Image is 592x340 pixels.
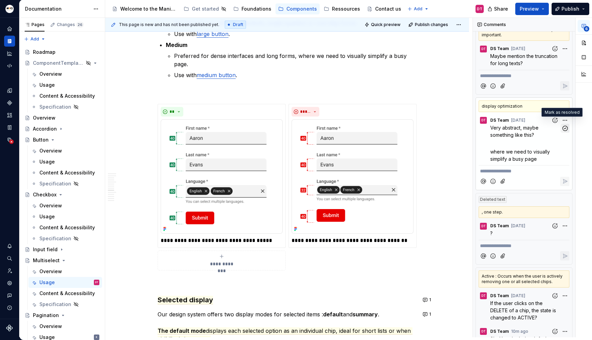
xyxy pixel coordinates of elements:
[22,244,102,255] a: Input field
[33,60,84,66] div: ComponentTemplate (to duplicate)
[25,5,90,12] div: Documentation
[4,60,15,71] div: Code automation
[4,241,15,252] button: Notifications
[4,122,15,133] div: Storybook stories
[550,327,559,336] button: Add reaction
[364,3,404,14] a: Contact us
[174,71,417,79] p: Use with .
[479,70,569,80] div: Composer editor
[39,290,95,297] div: Content & Accessibility
[286,5,317,12] div: Components
[197,72,236,78] a: medium button
[28,288,102,299] a: Content & Accessibility
[371,22,400,27] span: Quick preview
[490,329,509,334] span: DS Team
[498,251,508,260] button: Attach files
[4,23,15,34] div: Home
[39,235,71,242] div: Specification
[33,49,56,56] div: Roadmap
[489,81,498,90] button: Add emoji
[490,46,509,51] span: DS Team
[33,246,58,253] div: Input field
[490,230,493,236] span: ?
[473,18,575,32] div: Comments
[560,291,569,300] button: More
[28,211,102,222] a: Usage
[353,311,378,318] strong: summary
[28,80,102,90] a: Usage
[30,36,39,42] span: Add
[22,189,102,200] a: Checkbox
[552,3,589,15] button: Publish
[415,22,448,27] span: Publish changes
[560,116,569,125] button: More
[39,323,62,330] div: Overview
[584,26,589,32] span: 6
[490,300,557,320] span: If the user clicks on the DELETE of a chip, the state is changed to ACTIVE?
[560,221,569,231] button: More
[321,3,363,14] a: Ressources
[406,20,451,29] button: Publish changes
[28,321,102,332] a: Overview
[479,206,569,218] div: , one step.
[174,30,417,38] p: Use with .
[414,6,422,12] span: Add
[550,116,559,125] button: Add reaction
[39,158,55,165] div: Usage
[109,2,404,16] div: Page tree
[560,327,569,336] button: More
[22,134,102,145] a: Button
[481,118,486,123] div: DT
[477,6,482,12] div: DT
[166,41,187,48] strong: Medium
[22,34,48,44] button: Add
[28,156,102,167] a: Usage
[109,3,180,14] a: Welcome to the Manitou and Gehl Design System
[4,85,15,96] div: Design tokens
[39,213,55,220] div: Usage
[4,290,15,301] button: Contact support
[76,22,84,27] span: 26
[6,325,13,331] svg: Supernova Logo
[375,5,401,12] div: Contact us
[4,110,15,121] a: Assets
[28,69,102,80] a: Overview
[22,310,102,321] a: Pagination
[494,5,508,12] span: Share
[28,200,102,211] a: Overview
[28,222,102,233] a: Content & Accessibility
[22,112,102,123] a: Overview
[39,224,95,231] div: Content & Accessibility
[490,125,540,138] span: Very abstract, maybe something like this?
[362,20,404,29] button: Quick preview
[120,5,177,12] div: Welcome to the Manitou and Gehl Design System
[489,177,498,186] button: Add emoji
[39,82,55,88] div: Usage
[479,270,569,288] div: Active : Occurs when the user is actively removing one or all selected chips.
[242,5,271,12] div: Foundations
[490,118,509,123] span: DS Team
[4,97,15,108] a: Components
[4,48,15,59] a: Analytics
[22,58,102,69] a: ComponentTemplate (to duplicate)
[479,100,569,112] div: display optimization
[28,167,102,178] a: Content & Accessibility
[39,279,55,286] div: Usage
[479,165,569,175] div: Composer editor
[498,81,508,90] button: Attach files
[28,299,102,310] a: Specification
[22,255,102,266] a: Multiselect
[481,223,486,229] div: DT
[479,81,488,90] button: Mention someone
[197,31,229,37] a: large button
[39,147,62,154] div: Overview
[28,145,102,156] a: Overview
[490,149,551,162] span: where we need to visually simplify a busy page
[421,295,434,305] button: 1
[28,233,102,244] a: Specification
[4,36,15,47] a: Documentation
